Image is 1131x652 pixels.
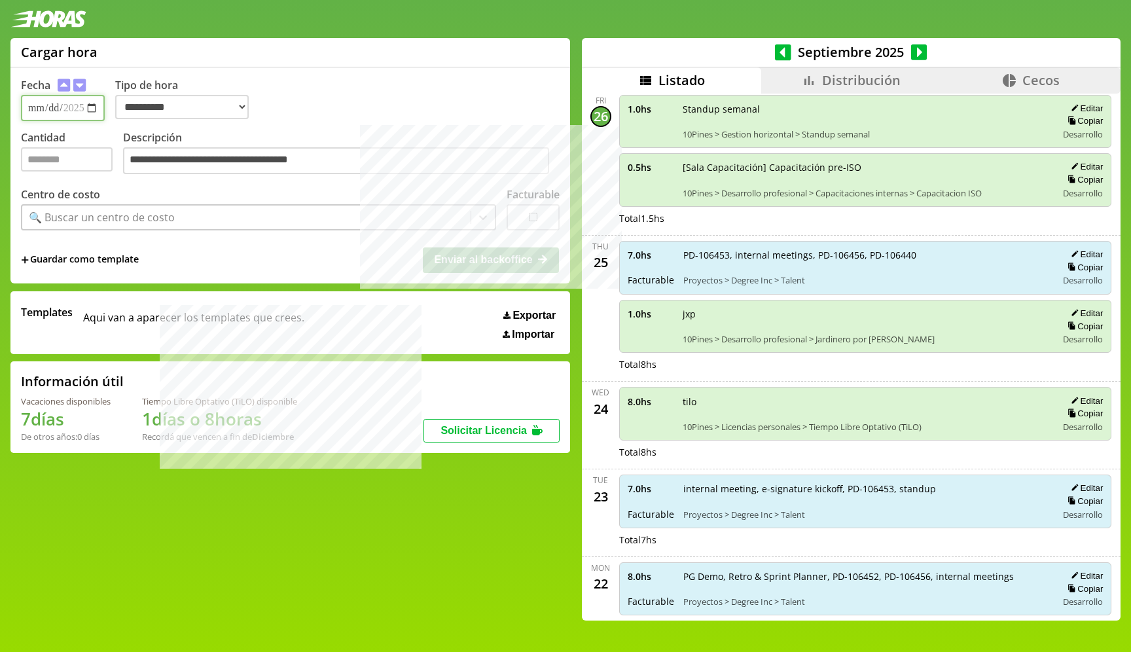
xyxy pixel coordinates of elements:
[1064,408,1103,419] button: Copiar
[628,308,673,320] span: 1.0 hs
[791,43,911,61] span: Septiembre 2025
[683,274,1049,286] span: Proyectos > Degree Inc > Talent
[123,130,560,178] label: Descripción
[21,78,50,92] label: Fecha
[628,482,674,495] span: 7.0 hs
[423,419,560,443] button: Solicitar Licencia
[1067,249,1103,260] button: Editar
[628,103,673,115] span: 1.0 hs
[142,431,297,443] div: Recordá que vencen a fin de
[596,95,606,106] div: Fri
[1064,174,1103,185] button: Copiar
[590,486,611,507] div: 23
[115,95,249,119] select: Tipo de hora
[683,596,1049,607] span: Proyectos > Degree Inc > Talent
[628,161,673,173] span: 0.5 hs
[683,509,1049,520] span: Proyectos > Degree Inc > Talent
[1063,128,1103,140] span: Desarrollo
[683,308,1049,320] span: jxp
[592,387,609,398] div: Wed
[1067,161,1103,172] button: Editar
[591,562,610,573] div: Mon
[1022,71,1060,89] span: Cecos
[512,310,556,321] span: Exportar
[1064,496,1103,507] button: Copiar
[1063,274,1103,286] span: Desarrollo
[590,573,611,594] div: 22
[1064,115,1103,126] button: Copiar
[683,249,1049,261] span: PD-106453, internal meetings, PD-106456, PD-106440
[683,128,1049,140] span: 10Pines > Gestion horizontal > Standup semanal
[628,249,674,261] span: 7.0 hs
[21,305,73,319] span: Templates
[1063,333,1103,345] span: Desarrollo
[21,130,123,178] label: Cantidad
[619,212,1112,225] div: Total 1.5 hs
[658,71,705,89] span: Listado
[21,43,98,61] h1: Cargar hora
[21,187,100,202] label: Centro de costo
[683,395,1049,408] span: tilo
[590,106,611,127] div: 26
[1064,321,1103,332] button: Copiar
[142,407,297,431] h1: 1 días o 8 horas
[593,475,608,486] div: Tue
[1067,395,1103,407] button: Editar
[683,161,1049,173] span: [Sala Capacitación] Capacitación pre-ISO
[1067,103,1103,114] button: Editar
[29,210,175,225] div: 🔍 Buscar un centro de costo
[683,103,1049,115] span: Standup semanal
[683,570,1049,583] span: PG Demo, Retro & Sprint Planner, PD-106452, PD-106456, internal meetings
[21,395,111,407] div: Vacaciones disponibles
[619,446,1112,458] div: Total 8 hs
[683,187,1049,199] span: 10Pines > Desarrollo profesional > Capacitaciones internas > Capacitacion ISO
[512,329,554,340] span: Importar
[1064,583,1103,594] button: Copiar
[628,395,673,408] span: 8.0 hs
[499,309,560,322] button: Exportar
[628,595,674,607] span: Facturable
[683,421,1049,433] span: 10Pines > Licencias personales > Tiempo Libre Optativo (TiLO)
[1063,509,1103,520] span: Desarrollo
[21,431,111,443] div: De otros años: 0 días
[619,358,1112,371] div: Total 8 hs
[123,147,549,175] textarea: Descripción
[628,570,674,583] span: 8.0 hs
[21,372,124,390] h2: Información útil
[1067,308,1103,319] button: Editar
[21,407,111,431] h1: 7 días
[619,534,1112,546] div: Total 7 hs
[83,305,304,340] span: Aqui van a aparecer los templates que crees.
[582,94,1121,619] div: scrollable content
[628,508,674,520] span: Facturable
[628,274,674,286] span: Facturable
[1067,482,1103,494] button: Editar
[440,425,527,436] span: Solicitar Licencia
[507,187,560,202] label: Facturable
[252,431,294,443] b: Diciembre
[1063,596,1103,607] span: Desarrollo
[1064,262,1103,273] button: Copiar
[683,482,1049,495] span: internal meeting, e-signature kickoff, PD-106453, standup
[590,398,611,419] div: 24
[10,10,86,27] img: logotipo
[142,395,297,407] div: Tiempo Libre Optativo (TiLO) disponible
[1067,570,1103,581] button: Editar
[21,147,113,172] input: Cantidad
[21,253,29,267] span: +
[21,253,139,267] span: +Guardar como template
[592,241,609,252] div: Thu
[1063,421,1103,433] span: Desarrollo
[1063,187,1103,199] span: Desarrollo
[822,71,901,89] span: Distribución
[115,78,259,121] label: Tipo de hora
[683,333,1049,345] span: 10Pines > Desarrollo profesional > Jardinero por [PERSON_NAME]
[590,252,611,273] div: 25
